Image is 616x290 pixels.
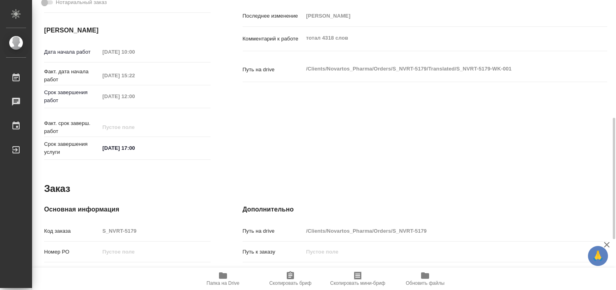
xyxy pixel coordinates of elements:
input: Пустое поле [303,10,577,22]
span: Обновить файлы [406,280,445,286]
button: 🙏 [588,246,608,266]
p: Срок завершения услуги [44,140,99,156]
h4: Основная информация [44,205,211,214]
textarea: /Clients/Novartos_Pharma/Orders/S_NVRT-5179/Translated/S_NVRT-5179-WK-001 [303,62,577,76]
p: Код заказа [44,227,99,235]
p: Факт. срок заверш. работ [44,119,99,135]
h4: Дополнительно [243,205,607,214]
p: Путь на drive [243,66,304,74]
p: Факт. дата начала работ [44,68,99,84]
p: Путь к заказу [243,248,304,256]
span: Папка на Drive [207,280,239,286]
h2: Заказ [44,182,70,195]
button: Папка на Drive [189,268,257,290]
input: ✎ Введи что-нибудь [99,142,170,154]
p: Срок завершения работ [44,89,99,105]
span: 🙏 [591,248,605,264]
input: Пустое поле [303,225,577,237]
p: Номер РО [44,248,99,256]
input: Пустое поле [99,91,170,102]
p: Путь на drive [243,227,304,235]
p: Дата начала работ [44,48,99,56]
input: Пустое поле [99,121,170,133]
span: Скопировать мини-бриф [330,280,385,286]
textarea: тотал 4318 слов [303,31,577,45]
p: Последнее изменение [243,12,304,20]
input: Пустое поле [99,267,210,278]
input: Пустое поле [99,225,210,237]
input: Пустое поле [99,70,170,81]
button: Скопировать бриф [257,268,324,290]
p: Комментарий к работе [243,35,304,43]
input: Пустое поле [99,246,210,258]
input: Пустое поле [303,246,577,258]
input: Пустое поле [99,46,170,58]
span: Скопировать бриф [269,280,311,286]
button: Обновить файлы [391,268,459,290]
h4: [PERSON_NAME] [44,26,211,35]
button: Скопировать мини-бриф [324,268,391,290]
